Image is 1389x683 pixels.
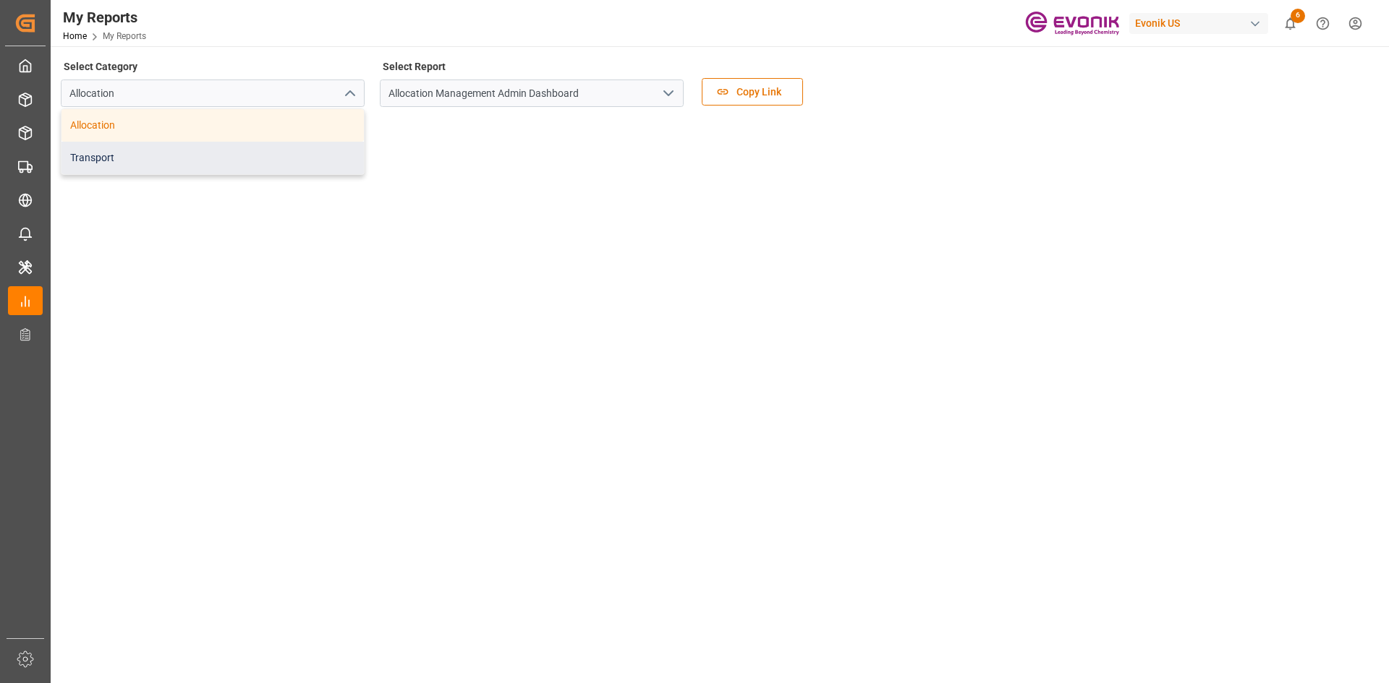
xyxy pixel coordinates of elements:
[1129,13,1268,34] div: Evonik US
[1274,7,1307,40] button: show 6 new notifications
[338,82,360,105] button: close menu
[1307,7,1339,40] button: Help Center
[1129,9,1274,37] button: Evonik US
[61,142,364,174] div: Transport
[380,80,684,107] input: Type to search/select
[380,56,448,77] label: Select Report
[63,31,87,41] a: Home
[63,7,146,28] div: My Reports
[657,82,679,105] button: open menu
[702,78,803,106] button: Copy Link
[1025,11,1119,36] img: Evonik-brand-mark-Deep-Purple-RGB.jpeg_1700498283.jpeg
[61,109,364,142] div: Allocation
[1291,9,1305,23] span: 6
[61,80,365,107] input: Type to search/select
[729,85,789,100] span: Copy Link
[61,56,140,77] label: Select Category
